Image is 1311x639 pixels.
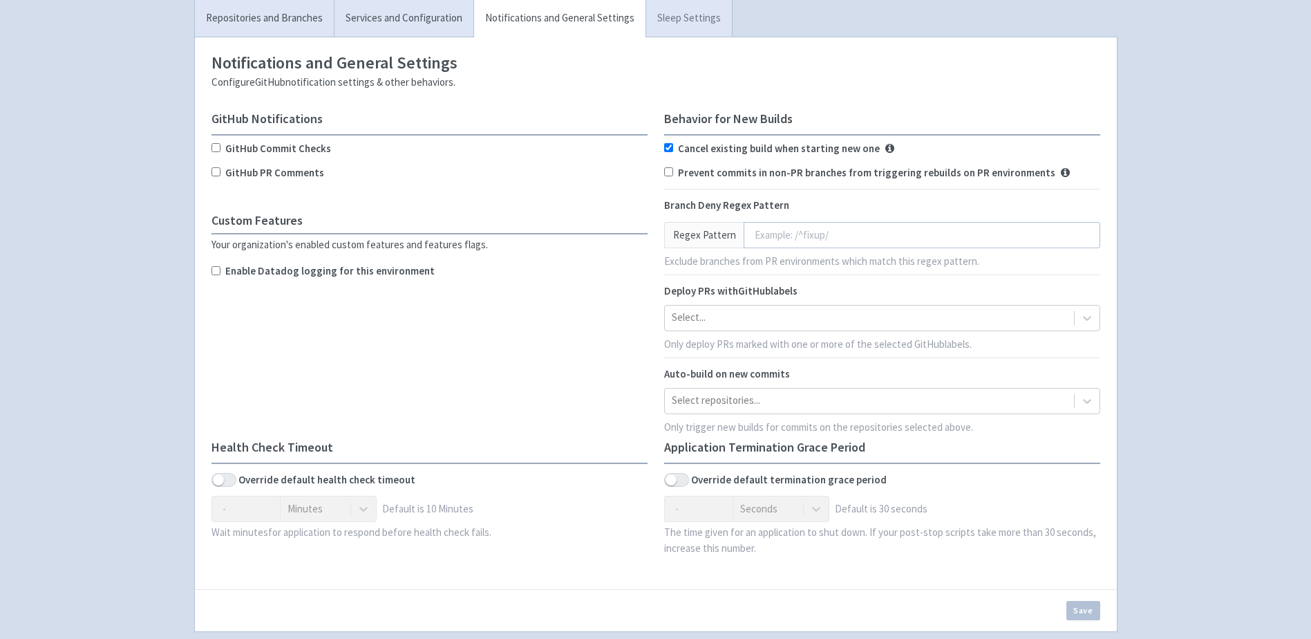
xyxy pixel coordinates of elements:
h4: GitHub Notifications [211,112,648,126]
span: Default is 10 Minutes [382,501,473,517]
span: Default is 30 seconds [835,501,927,517]
label: Cancel existing build when starting new one [678,141,880,157]
span: Auto-build on new commits [664,367,790,380]
span: Exclude branches from PR environments which match this regex pattern. [664,254,979,268]
h4: Custom Features [211,214,648,228]
div: Configure GitHub notification settings & other behaviors. [211,75,1100,91]
div: Regex Pattern [664,222,744,248]
span: Only deploy PRs marked with one or more of the selected GitHub labels. [664,337,972,351]
label: GitHub Commit Checks [225,141,331,157]
b: Override default termination grace period [691,472,887,488]
h3: Notifications and General Settings [211,54,1100,72]
h4: Application Termination Grace Period [664,441,1100,454]
label: Prevent commits in non-PR branches from triggering rebuilds on PR environments [678,165,1055,181]
p: Wait minutes for application to respond before health check fails. [211,525,648,541]
input: - [664,496,733,522]
span: Branch Deny Regex Pattern [664,198,789,212]
span: Deploy PRs with GitHub labels [664,284,798,297]
h4: Behavior for New Builds [664,112,1100,126]
b: Override default health check timeout [238,472,415,488]
input: - [211,496,281,522]
label: GitHub PR Comments [225,165,324,181]
label: Enable Datadog logging for this environment [225,263,435,279]
p: The time given for an application to shut down. If your post-stop scripts take more than 30 secon... [664,525,1100,556]
button: Save [1066,601,1100,620]
div: Your organization's enabled custom features and features flags. [211,237,648,253]
input: Example: /^fixup/ [744,222,1100,248]
h4: Health Check Timeout [211,441,648,454]
span: Only trigger new builds for commits on the repositories selected above. [664,420,973,434]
